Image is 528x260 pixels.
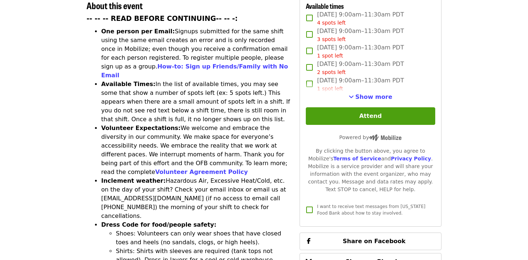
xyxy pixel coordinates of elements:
[317,53,343,59] span: 1 spot left
[306,147,435,193] div: By clicking the button above, you agree to Mobilize's and . Mobilize is a service provider and wi...
[317,69,346,75] span: 2 spots left
[101,80,291,124] li: In the list of available times, you may see some that show a number of spots left (ex: 5 spots le...
[101,63,288,79] a: How-to: Sign up Friends/Family with No Email
[317,43,404,60] span: [DATE] 9:00am–11:30am PDT
[317,60,404,76] span: [DATE] 9:00am–11:30am PDT
[391,156,431,161] a: Privacy Policy
[101,124,291,177] li: We welcome and embrace the diversity in our community. We make space for everyone’s accessibility...
[343,238,406,245] span: Share on Facebook
[349,93,392,101] button: See more timeslots
[317,10,404,27] span: [DATE] 9:00am–11:30am PDT
[306,107,435,125] button: Attend
[317,36,346,42] span: 3 spots left
[355,93,392,100] span: Show more
[101,177,291,220] li: Hazardous Air, Excessive Heat/Cold, etc. on the day of your shift? Check your email inbox or emai...
[155,168,248,175] a: Volunteer Agreement Policy
[101,28,175,35] strong: One person per Email:
[369,134,401,141] img: Powered by Mobilize
[317,86,343,92] span: 1 spot left
[317,27,404,43] span: [DATE] 9:00am–11:30am PDT
[101,177,166,184] strong: Inclement weather:
[87,15,238,22] strong: -- -- -- READ BEFORE CONTINUING-- -- -:
[116,229,291,247] li: Shoes: Volunteers can only wear shoes that have closed toes and heels (no sandals, clogs, or high...
[306,1,344,11] span: Available times
[317,204,425,216] span: I want to receive text messages from [US_STATE] Food Bank about how to stay involved.
[101,221,216,228] strong: Dress Code for food/people safety:
[300,233,441,250] button: Share on Facebook
[339,134,401,140] span: Powered by
[317,76,404,93] span: [DATE] 9:00am–11:30am PDT
[317,20,346,26] span: 4 spots left
[101,125,181,131] strong: Volunteer Expectations:
[333,156,381,161] a: Terms of Service
[101,27,291,80] li: Signups submitted for the same shift using the same email creates an error and is only recorded o...
[101,81,155,88] strong: Available Times:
